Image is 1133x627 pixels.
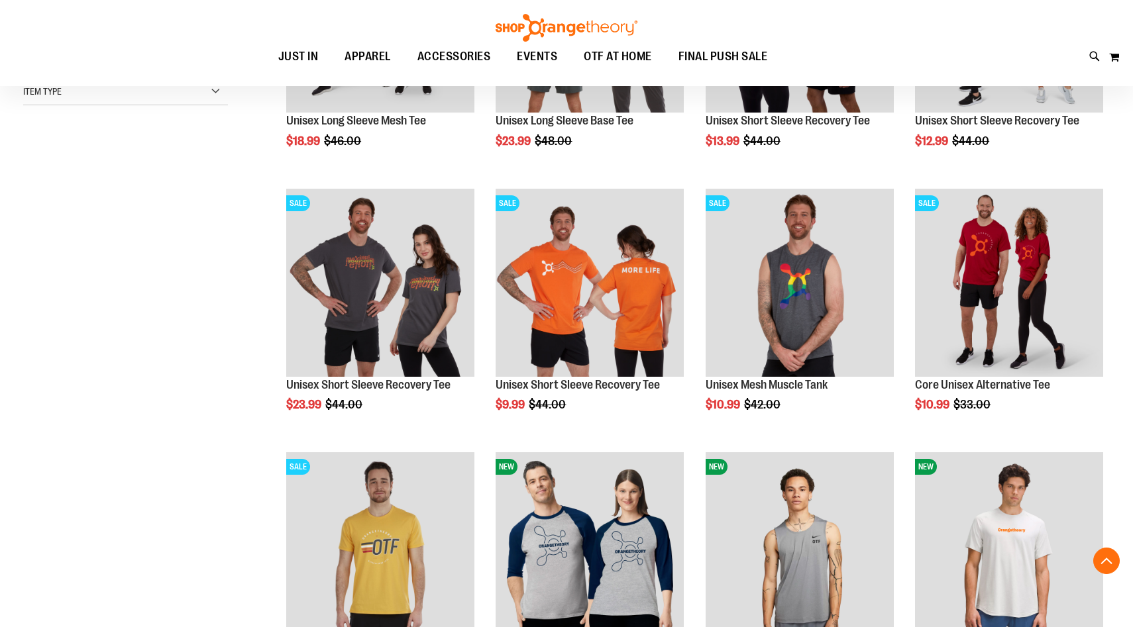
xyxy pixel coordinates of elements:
[678,42,768,72] span: FINAL PUSH SALE
[404,42,504,72] a: ACCESSORIES
[915,378,1050,391] a: Core Unisex Alternative Tee
[570,42,665,72] a: OTF AT HOME
[496,189,684,377] img: Product image for Unisex Short Sleeve Recovery Tee
[286,189,474,377] img: Product image for Unisex Short Sleeve Recovery Tee
[286,378,451,391] a: Unisex Short Sleeve Recovery Tee
[496,459,517,475] span: NEW
[952,134,991,148] span: $44.00
[278,42,319,72] span: JUST IN
[286,189,474,379] a: Product image for Unisex Short Sleeve Recovery TeeSALE
[324,134,363,148] span: $46.00
[744,398,782,411] span: $42.00
[265,42,332,72] a: JUST IN
[286,134,322,148] span: $18.99
[706,189,894,379] a: Product image for Unisex Mesh Muscle TankSALE
[953,398,993,411] span: $33.00
[496,134,533,148] span: $23.99
[529,398,568,411] span: $44.00
[504,42,570,72] a: EVENTS
[496,189,684,379] a: Product image for Unisex Short Sleeve Recovery TeeSALE
[706,134,741,148] span: $13.99
[23,86,62,97] span: Item Type
[496,378,660,391] a: Unisex Short Sleeve Recovery Tee
[286,398,323,411] span: $23.99
[915,459,937,475] span: NEW
[706,459,728,475] span: NEW
[915,114,1079,127] a: Unisex Short Sleeve Recovery Tee
[286,195,310,211] span: SALE
[325,398,364,411] span: $44.00
[494,14,639,42] img: Shop Orangetheory
[345,42,391,72] span: APPAREL
[915,398,951,411] span: $10.99
[535,134,574,148] span: $48.00
[584,42,652,72] span: OTF AT HOME
[496,195,519,211] span: SALE
[665,42,781,72] a: FINAL PUSH SALE
[489,182,690,446] div: product
[286,114,426,127] a: Unisex Long Sleeve Mesh Tee
[706,195,729,211] span: SALE
[496,398,527,411] span: $9.99
[280,182,481,446] div: product
[915,195,939,211] span: SALE
[915,189,1103,377] img: Product image for Core Unisex Alternative Tee
[706,398,742,411] span: $10.99
[706,114,870,127] a: Unisex Short Sleeve Recovery Tee
[915,134,950,148] span: $12.99
[706,378,828,391] a: Unisex Mesh Muscle Tank
[743,134,782,148] span: $44.00
[331,42,404,72] a: APPAREL
[517,42,557,72] span: EVENTS
[417,42,491,72] span: ACCESSORIES
[286,459,310,475] span: SALE
[496,114,633,127] a: Unisex Long Sleeve Base Tee
[1093,548,1120,574] button: Back To Top
[915,189,1103,379] a: Product image for Core Unisex Alternative TeeSALE
[699,182,900,446] div: product
[706,189,894,377] img: Product image for Unisex Mesh Muscle Tank
[908,182,1110,446] div: product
